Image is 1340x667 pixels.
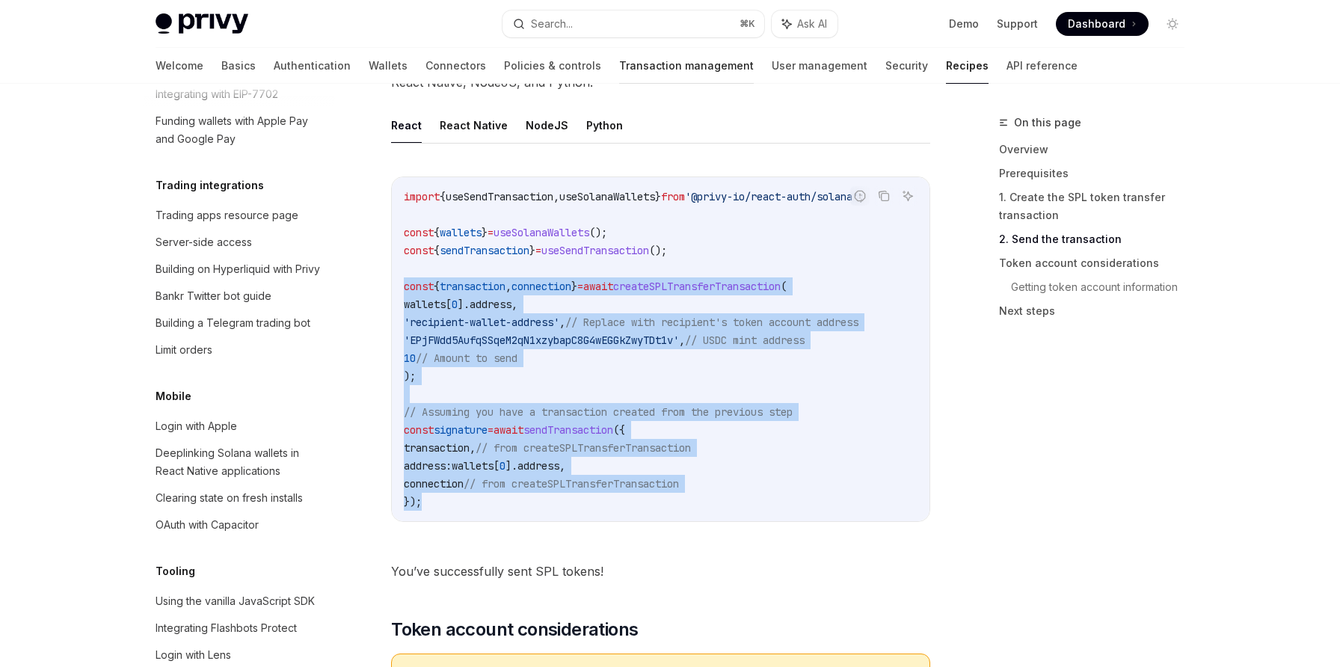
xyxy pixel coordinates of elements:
a: Basics [221,48,256,84]
span: transaction [404,441,470,455]
a: Authentication [274,48,351,84]
span: { [434,226,440,239]
h5: Tooling [156,562,195,580]
a: Limit orders [144,336,335,363]
a: Deeplinking Solana wallets in React Native applications [144,440,335,485]
a: 1. Create the SPL token transfer transaction [999,185,1196,227]
span: { [440,190,446,203]
a: Wallets [369,48,408,84]
span: // Assuming you have a transaction created from the previous step [404,405,793,419]
a: Transaction management [619,48,754,84]
span: from [661,190,685,203]
span: signature [434,423,488,437]
div: Trading apps resource page [156,206,298,224]
span: ]. [505,459,517,473]
span: Token account considerations [391,618,638,642]
a: Next steps [999,299,1196,323]
a: Dashboard [1056,12,1149,36]
button: Report incorrect code [850,186,870,206]
span: useSolanaWallets [494,226,589,239]
div: OAuth with Capacitor [156,516,259,534]
a: API reference [1006,48,1078,84]
a: OAuth with Capacitor [144,511,335,538]
span: createSPLTransferTransaction [613,280,781,293]
span: { [434,244,440,257]
h5: Mobile [156,387,191,405]
span: ( [781,280,787,293]
span: , [511,298,517,311]
button: NodeJS [526,108,568,143]
span: address [517,459,559,473]
span: (); [589,226,607,239]
span: wallets [440,226,482,239]
a: Welcome [156,48,203,84]
span: await [494,423,523,437]
span: 'recipient-wallet-address' [404,316,559,329]
span: You’ve successfully sent SPL tokens! [391,561,930,582]
div: Clearing state on fresh installs [156,489,303,507]
a: Recipes [946,48,989,84]
span: = [577,280,583,293]
span: [ [494,459,500,473]
span: const [404,280,434,293]
span: // from createSPLTransferTransaction [464,477,679,491]
button: React Native [440,108,508,143]
span: } [655,190,661,203]
span: address: [404,459,452,473]
span: On this page [1014,114,1081,132]
a: Login with Apple [144,413,335,440]
span: import [404,190,440,203]
div: Building a Telegram trading bot [156,314,310,332]
span: , [559,316,565,329]
span: useSolanaWallets [559,190,655,203]
span: sendTransaction [523,423,613,437]
div: Deeplinking Solana wallets in React Native applications [156,444,326,480]
a: Support [997,16,1038,31]
span: , [559,459,565,473]
span: wallets [404,298,446,311]
button: Ask AI [772,10,837,37]
span: 'EPjFWdd5AufqSSqeM2qN1xzybapC8G4wEGGkZwyTDt1v' [404,333,679,347]
span: = [535,244,541,257]
span: const [404,423,434,437]
div: Using the vanilla JavaScript SDK [156,592,315,610]
span: // Amount to send [416,351,517,365]
span: } [482,226,488,239]
a: Integrating Flashbots Protect [144,615,335,642]
span: useSendTransaction [541,244,649,257]
a: Building a Telegram trading bot [144,310,335,336]
a: Building on Hyperliquid with Privy [144,256,335,283]
span: 0 [452,298,458,311]
img: light logo [156,13,248,34]
a: Using the vanilla JavaScript SDK [144,588,335,615]
span: transaction [440,280,505,293]
button: Python [586,108,623,143]
span: Dashboard [1068,16,1125,31]
div: Login with Lens [156,646,231,664]
a: Connectors [425,48,486,84]
span: (); [649,244,667,257]
span: useSendTransaction [446,190,553,203]
span: , [553,190,559,203]
a: Security [885,48,928,84]
a: 2. Send the transaction [999,227,1196,251]
span: ]. [458,298,470,311]
a: Token account considerations [999,251,1196,275]
a: User management [772,48,867,84]
span: , [679,333,685,347]
span: // from createSPLTransferTransaction [476,441,691,455]
span: 10 [404,351,416,365]
button: React [391,108,422,143]
button: Toggle dark mode [1161,12,1184,36]
a: Clearing state on fresh installs [144,485,335,511]
span: = [488,226,494,239]
span: } [529,244,535,257]
div: Funding wallets with Apple Pay and Google Pay [156,112,326,148]
span: Ask AI [797,16,827,31]
a: Server-side access [144,229,335,256]
a: Getting token account information [1011,275,1196,299]
button: Search...⌘K [502,10,764,37]
span: address [470,298,511,311]
div: Search... [531,15,573,33]
a: Policies & controls [504,48,601,84]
